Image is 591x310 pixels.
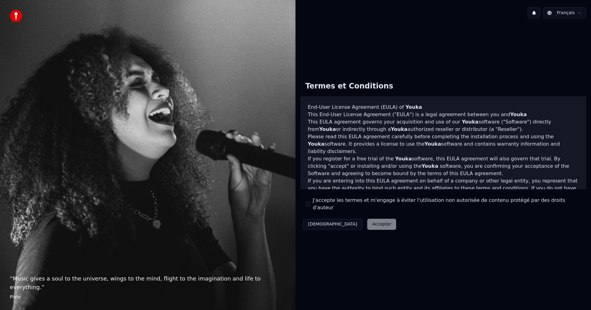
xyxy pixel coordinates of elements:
[308,111,579,118] p: This End-User License Agreement ("EULA") is a legal agreement between you and
[303,219,362,230] button: [DEMOGRAPHIC_DATA]
[308,133,579,155] p: Please read this EULA agreement carefully before completing the installation process and using th...
[424,141,441,147] span: Youka
[308,118,579,133] p: This EULA agreement governs your acquisition and use of our software ("Software") directly from o...
[308,141,324,147] span: Youka
[395,156,412,162] span: Youka
[462,119,478,125] span: Youka
[313,197,581,211] label: J'accepte les termes et m'engage à éviter l'utilisation non autorisée de contenu protégé par des ...
[10,10,22,22] img: youka
[308,104,579,111] h3: End-User License Agreement (EULA) of
[405,104,422,110] span: Youka
[422,163,438,169] span: Youka
[319,126,336,132] span: Youka
[510,112,527,117] span: Youka
[10,274,286,292] p: “ Music gives a soul to the universe, wings to the mind, flight to the imagination and life to ev...
[300,77,398,96] div: Termes et Conditions
[10,294,286,300] footer: Plato
[308,155,579,177] p: If you register for a free trial of the software, this EULA agreement will also govern that trial...
[391,126,408,132] span: Youka
[308,177,579,207] p: If you are entering into this EULA agreement on behalf of a company or other legal entity, you re...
